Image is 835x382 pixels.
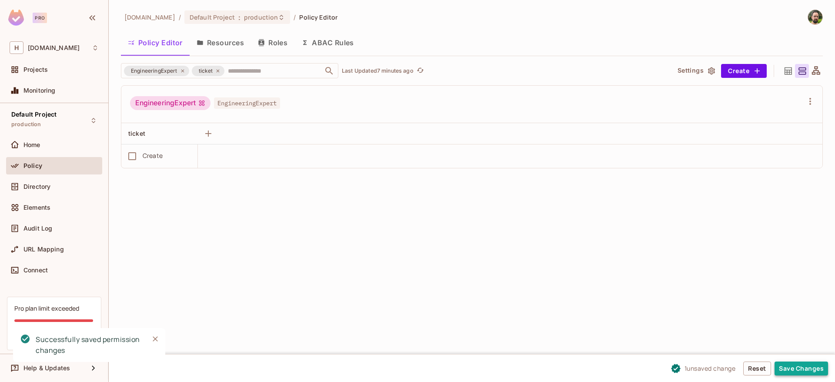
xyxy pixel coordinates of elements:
[23,183,50,190] span: Directory
[10,41,23,54] span: H
[299,13,337,21] span: Policy Editor
[342,67,414,74] p: Last Updated 7 minutes ago
[192,66,225,76] div: ticket
[674,64,718,78] button: Settings
[124,66,189,76] div: EngineeringExpert
[294,13,296,21] li: /
[23,66,48,73] span: Projects
[130,96,210,110] div: EngineeringExpert
[323,65,335,77] button: Open
[11,111,57,118] span: Default Project
[23,246,64,253] span: URL Mapping
[244,13,278,21] span: production
[414,66,426,76] span: Refresh is not available in edit mode.
[775,362,828,375] button: Save Changes
[23,267,48,274] span: Connect
[743,362,771,375] button: Reset
[33,13,47,23] div: Pro
[124,13,175,21] span: the active workspace
[23,162,42,169] span: Policy
[36,334,142,356] div: Successfully saved permission changes
[214,97,280,109] span: EngineeringExpert
[417,67,424,75] span: refresh
[8,10,24,26] img: SReyMgAAAABJRU5ErkJggg==
[685,364,736,373] span: 1 unsaved change
[415,66,426,76] button: refresh
[251,32,294,54] button: Roles
[190,13,235,21] span: Default Project
[14,304,79,312] div: Pro plan limit exceeded
[190,32,251,54] button: Resources
[23,204,50,211] span: Elements
[721,64,767,78] button: Create
[23,225,52,232] span: Audit Log
[238,14,241,21] span: :
[808,10,822,24] img: Dean Blachman
[294,32,361,54] button: ABAC Rules
[179,13,181,21] li: /
[149,332,162,345] button: Close
[11,121,41,128] span: production
[143,151,163,161] div: Create
[23,87,56,94] span: Monitoring
[194,67,218,75] span: ticket
[28,44,80,51] span: Workspace: honeycombinsurance.com
[126,67,183,75] span: EngineeringExpert
[121,32,190,54] button: Policy Editor
[128,130,145,137] span: ticket
[23,141,40,148] span: Home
